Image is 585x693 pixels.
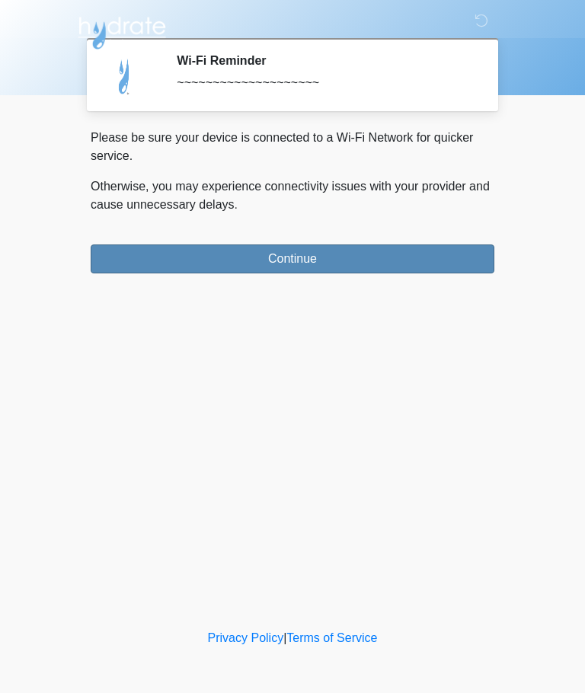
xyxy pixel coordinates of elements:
span: . [235,198,238,211]
a: Privacy Policy [208,631,284,644]
a: | [283,631,286,644]
p: Otherwise, you may experience connectivity issues with your provider and cause unnecessary delays [91,177,494,214]
img: Agent Avatar [102,53,148,99]
a: Terms of Service [286,631,377,644]
div: ~~~~~~~~~~~~~~~~~~~~ [177,74,472,92]
img: Hydrate IV Bar - Arcadia Logo [75,11,168,50]
p: Please be sure your device is connected to a Wi-Fi Network for quicker service. [91,129,494,165]
button: Continue [91,244,494,273]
